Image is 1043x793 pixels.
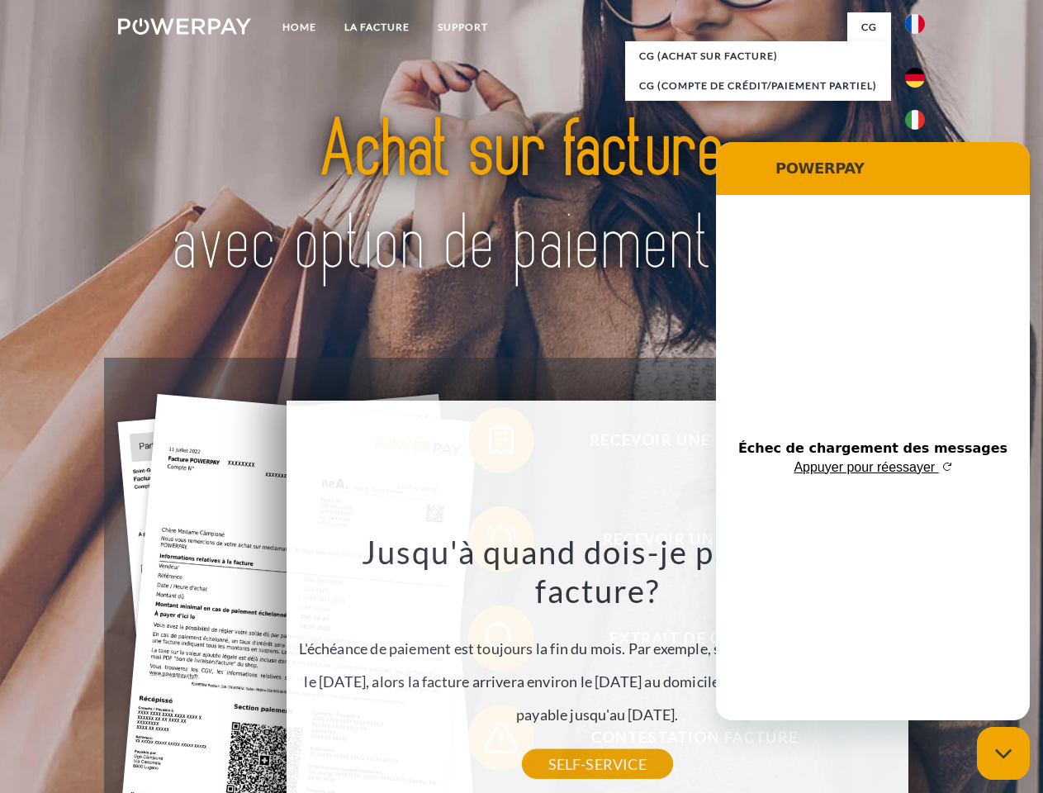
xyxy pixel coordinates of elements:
img: it [905,110,925,130]
h3: Jusqu'à quand dois-je payer ma facture? [296,532,898,611]
iframe: Bouton de lancement de la fenêtre de messagerie [977,727,1030,780]
a: LA FACTURE [330,12,424,42]
a: Support [424,12,502,42]
div: L'échéance de paiement est toujours la fin du mois. Par exemple, si la commande a été passée le [... [296,532,898,764]
a: CG [847,12,891,42]
iframe: Fenêtre de messagerie [716,142,1030,720]
img: de [905,68,925,88]
a: SELF-SERVICE [522,749,673,779]
img: fr [905,14,925,34]
img: logo-powerpay-white.svg [118,18,251,35]
a: CG (Compte de crédit/paiement partiel) [625,71,891,101]
img: title-powerpay_fr.svg [158,79,885,316]
a: Home [268,12,330,42]
a: CG (achat sur facture) [625,41,891,71]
